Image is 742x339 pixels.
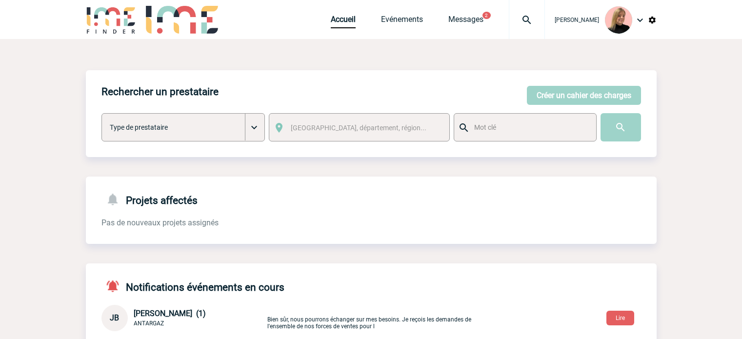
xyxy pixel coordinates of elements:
[482,12,491,19] button: 2
[101,86,219,98] h4: Rechercher un prestataire
[267,307,497,330] p: Bien sûr, nous pourrons échanger sur mes besoins. Je reçois les demandes de l'ensemble de nos for...
[101,313,497,322] a: JB [PERSON_NAME] (1) ANTARGAZ Bien sûr, nous pourrons échanger sur mes besoins. Je reçois les dem...
[472,121,587,134] input: Mot clé
[101,192,198,206] h4: Projets affectés
[110,313,119,322] span: JB
[101,305,265,331] div: Conversation privée : Client - Agence
[134,320,164,327] span: ANTARGAZ
[555,17,599,23] span: [PERSON_NAME]
[105,279,126,293] img: notifications-active-24-px-r.png
[101,218,219,227] span: Pas de nouveaux projets assignés
[101,279,284,293] h4: Notifications événements en cours
[605,6,632,34] img: 131233-0.png
[606,311,634,325] button: Lire
[601,113,641,141] input: Submit
[105,192,126,206] img: notifications-24-px-g.png
[291,124,426,132] span: [GEOGRAPHIC_DATA], département, région...
[134,309,206,318] span: [PERSON_NAME] (1)
[381,15,423,28] a: Evénements
[331,15,356,28] a: Accueil
[86,6,137,34] img: IME-Finder
[599,313,642,322] a: Lire
[448,15,483,28] a: Messages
